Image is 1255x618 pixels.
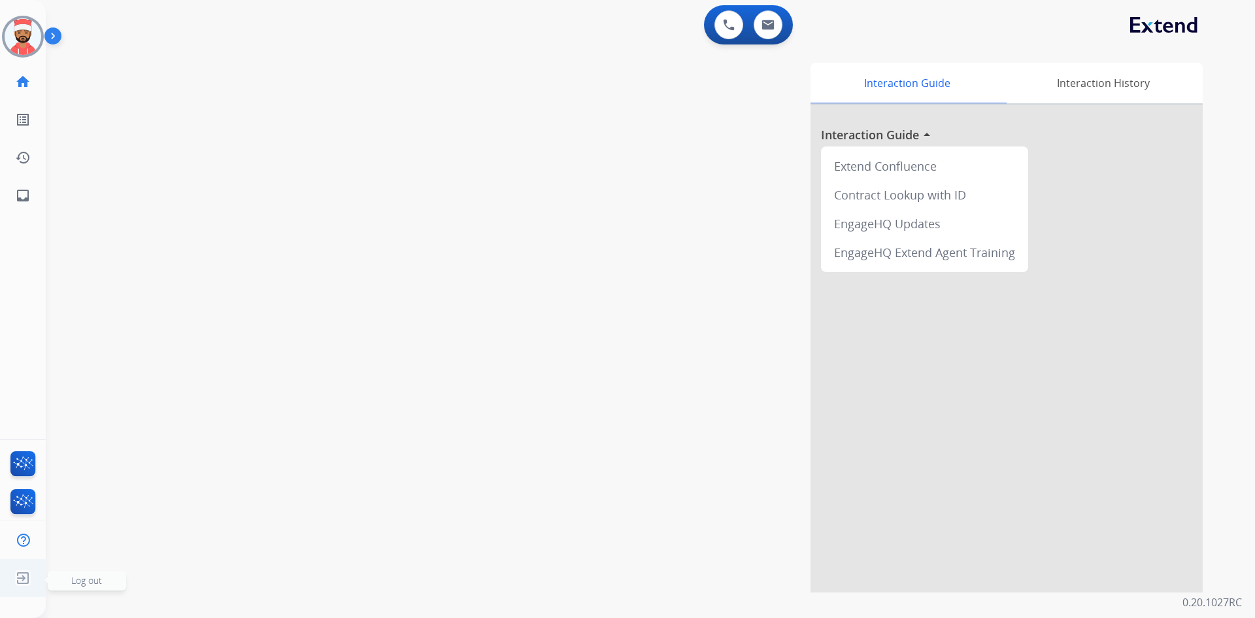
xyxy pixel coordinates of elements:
div: Interaction History [1003,63,1203,103]
p: 0.20.1027RC [1182,594,1242,610]
span: Log out [71,574,102,587]
div: EngageHQ Updates [826,209,1023,238]
div: Contract Lookup with ID [826,180,1023,209]
div: Interaction Guide [811,63,1003,103]
div: EngageHQ Extend Agent Training [826,238,1023,267]
img: avatar [5,18,41,55]
div: Extend Confluence [826,152,1023,180]
mat-icon: inbox [15,188,31,203]
mat-icon: history [15,150,31,165]
mat-icon: home [15,74,31,90]
mat-icon: list_alt [15,112,31,128]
